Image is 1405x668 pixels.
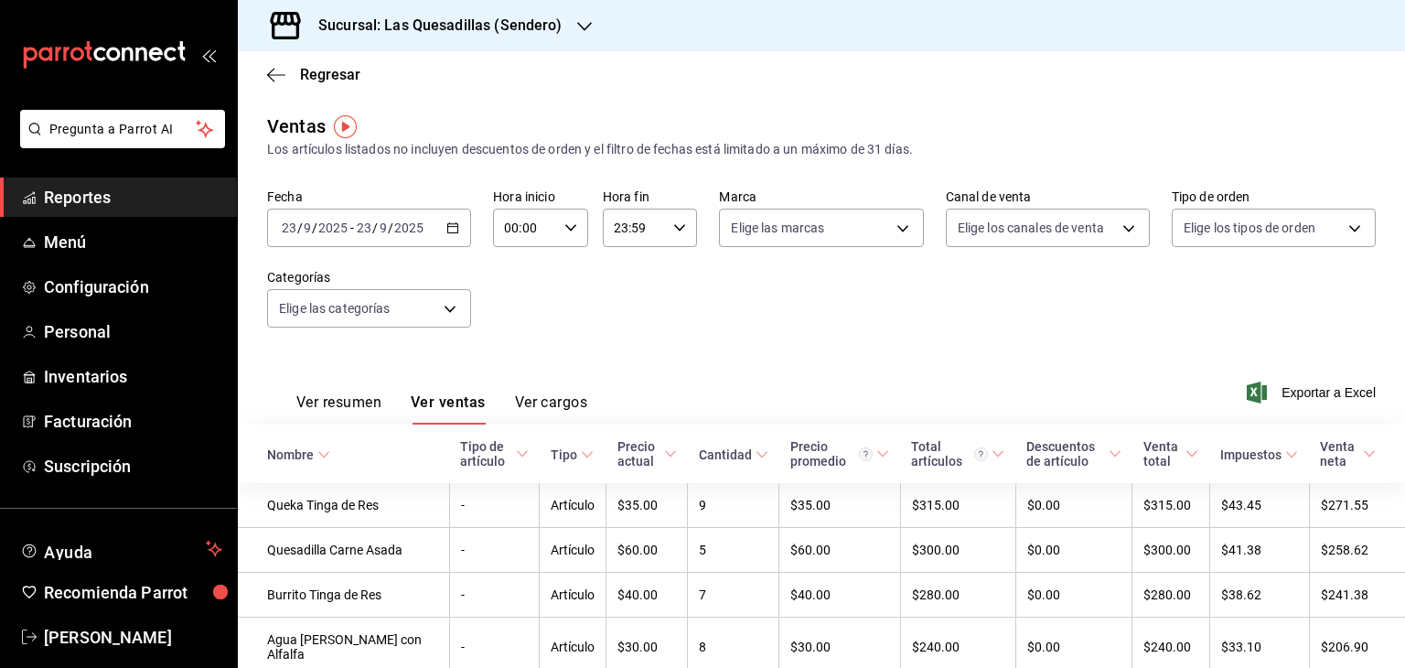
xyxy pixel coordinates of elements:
td: $300.00 [900,528,1015,573]
span: / [372,221,378,235]
div: Los artículos listados no incluyen descuentos de orden y el filtro de fechas está limitado a un m... [267,140,1376,159]
td: Artículo [540,483,606,528]
div: Ventas [267,113,326,140]
td: $40.00 [779,573,900,618]
td: - [449,483,539,528]
span: / [297,221,303,235]
span: Elige los tipos de orden [1184,219,1315,237]
td: $271.55 [1309,483,1405,528]
div: Cantidad [699,447,752,462]
span: Cantidad [699,447,768,462]
span: Impuestos [1220,447,1298,462]
td: $280.00 [1132,573,1210,618]
td: 9 [688,483,779,528]
td: Artículo [540,528,606,573]
div: Venta total [1143,439,1183,469]
td: $300.00 [1132,528,1210,573]
div: Tipo de artículo [460,439,511,469]
label: Tipo de orden [1172,190,1376,203]
span: Elige las categorías [279,299,391,318]
svg: El total artículos considera cambios de precios en los artículos así como costos adicionales por ... [974,447,988,461]
button: Exportar a Excel [1250,382,1376,404]
a: Pregunta a Parrot AI [13,133,225,152]
div: Descuentos de artículo [1026,439,1104,469]
div: Precio actual [617,439,660,469]
span: Venta neta [1320,439,1376,469]
label: Categorías [267,271,471,284]
td: $38.62 [1209,573,1309,618]
td: $43.45 [1209,483,1309,528]
td: $41.38 [1209,528,1309,573]
button: Pregunta a Parrot AI [20,110,225,148]
span: Suscripción [44,454,222,479]
span: Venta total [1143,439,1199,469]
input: -- [379,221,388,235]
td: $40.00 [606,573,688,618]
span: Descuentos de artículo [1026,439,1121,469]
label: Marca [719,190,923,203]
input: -- [303,221,312,235]
span: Regresar [300,66,360,83]
div: Venta neta [1320,439,1359,469]
img: Tooltip marker [334,115,357,138]
td: $315.00 [900,483,1015,528]
span: Menú [44,230,222,254]
input: ---- [393,221,424,235]
td: - [449,528,539,573]
label: Hora inicio [493,190,588,203]
td: 7 [688,573,779,618]
span: / [388,221,393,235]
span: Facturación [44,409,222,434]
label: Canal de venta [946,190,1150,203]
td: Quesadilla Carne Asada [238,528,449,573]
span: - [350,221,354,235]
td: $0.00 [1015,573,1132,618]
span: [PERSON_NAME] [44,625,222,650]
button: open_drawer_menu [201,48,216,62]
span: Total artículos [911,439,1004,469]
td: $280.00 [900,573,1015,618]
button: Regresar [267,66,360,83]
td: Artículo [540,573,606,618]
td: $60.00 [606,528,688,573]
span: Personal [44,319,222,344]
button: Ver ventas [411,393,486,425]
input: -- [281,221,297,235]
span: Ayuda [44,538,198,560]
div: Nombre [267,447,314,462]
input: -- [356,221,372,235]
span: Nombre [267,447,330,462]
span: Inventarios [44,364,222,389]
span: Pregunta a Parrot AI [49,120,197,139]
td: $258.62 [1309,528,1405,573]
td: $35.00 [606,483,688,528]
h3: Sucursal: Las Quesadillas (Sendero) [304,15,563,37]
div: Precio promedio [790,439,873,469]
span: Precio promedio [790,439,889,469]
label: Hora fin [603,190,698,203]
span: Configuración [44,275,222,299]
td: $241.38 [1309,573,1405,618]
span: Reportes [44,185,222,210]
span: Tipo [551,447,594,462]
td: Burrito Tinga de Res [238,573,449,618]
div: Impuestos [1220,447,1282,462]
span: Tipo de artículo [460,439,528,469]
span: Precio actual [617,439,677,469]
td: Queka Tinga de Res [238,483,449,528]
div: navigation tabs [296,393,587,425]
span: Elige las marcas [731,219,824,237]
button: Ver resumen [296,393,381,425]
span: / [312,221,317,235]
label: Fecha [267,190,471,203]
td: $60.00 [779,528,900,573]
span: Recomienda Parrot [44,580,222,605]
input: ---- [317,221,349,235]
td: $0.00 [1015,528,1132,573]
div: Total artículos [911,439,988,469]
td: $0.00 [1015,483,1132,528]
td: $35.00 [779,483,900,528]
span: Elige los canales de venta [958,219,1104,237]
